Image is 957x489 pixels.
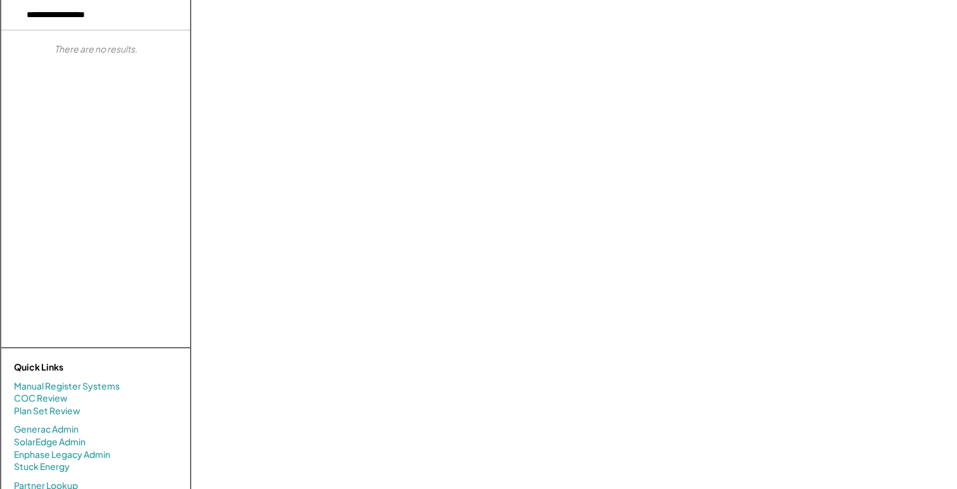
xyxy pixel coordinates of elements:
a: SolarEdge Admin [14,436,86,448]
a: Stuck Energy [14,460,70,473]
a: Enphase Legacy Admin [14,448,110,461]
div: There are no results. [54,43,137,56]
a: COC Review [14,392,68,405]
a: Manual Register Systems [14,380,120,393]
a: Plan Set Review [14,405,80,417]
a: Generac Admin [14,423,79,436]
div: Quick Links [14,361,141,374]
